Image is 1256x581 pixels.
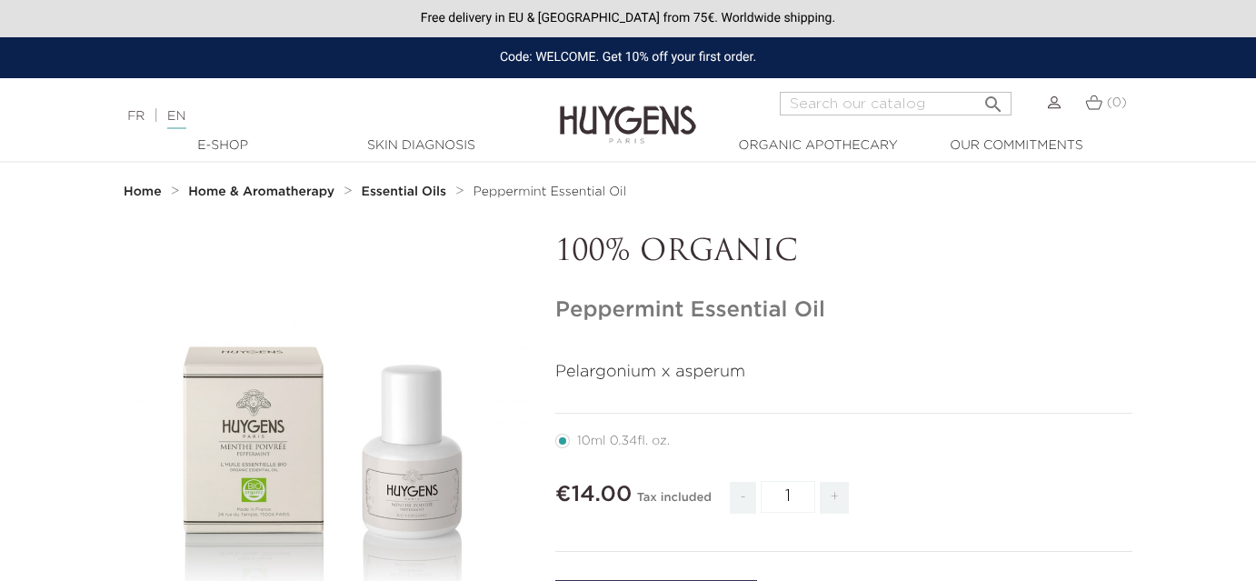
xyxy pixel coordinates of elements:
[555,484,632,506] span: €14.00
[560,76,696,146] img: Huygens
[362,185,451,199] a: Essential Oils
[330,136,512,155] a: Skin Diagnosis
[555,297,1132,324] h1: Peppermint Essential Oil
[780,92,1012,115] input: Search
[188,185,339,199] a: Home & Aromatherapy
[362,185,446,198] strong: Essential Oils
[167,110,185,129] a: EN
[188,185,334,198] strong: Home & Aromatherapy
[1107,96,1127,109] span: (0)
[982,88,1004,110] i: 
[473,185,627,198] span: Peppermint Essential Oil
[118,105,510,127] div: |
[820,482,849,514] span: +
[730,482,755,514] span: -
[127,110,145,123] a: FR
[124,185,162,198] strong: Home
[555,434,692,448] label: 10ml 0.34fl. oz.
[555,235,1132,270] p: 100% ORGANIC
[637,478,712,527] div: Tax included
[473,185,627,199] a: Peppermint Essential Oil
[727,136,909,155] a: Organic Apothecary
[555,360,1132,385] p: Pelargonium x asperum
[977,86,1010,111] button: 
[132,136,314,155] a: E-Shop
[124,185,165,199] a: Home
[761,481,815,513] input: Quantity
[925,136,1107,155] a: Our commitments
